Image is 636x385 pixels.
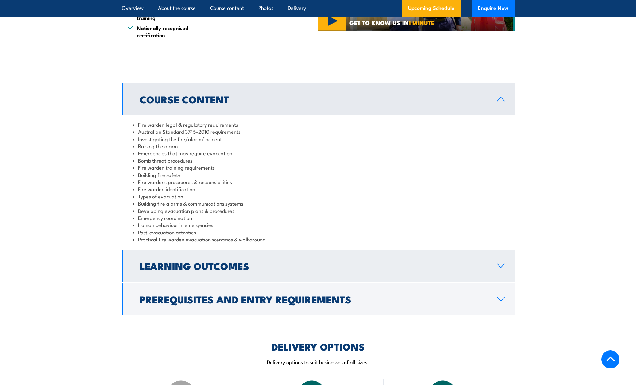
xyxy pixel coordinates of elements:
li: Fire wardens procedures & responsibilities [133,178,503,185]
li: Investigating the fire/alarm/incident [133,135,503,142]
strong: 1 MINUTE [409,18,434,27]
li: Types of evacuation [133,193,503,200]
a: Learning Outcomes [122,250,515,282]
li: Nationally recognised certification [128,24,203,39]
h2: Prerequisites and Entry Requirements [140,295,487,303]
li: Human behaviour in emergencies [133,221,503,228]
h2: Course Content [140,95,487,103]
li: Post-evacuation activities [133,229,503,236]
li: Fire warden legal & regulatory requirements [133,121,503,128]
li: Raising the alarm [133,142,503,149]
li: Emergency coordination [133,214,503,221]
h2: DELIVERY OPTIONS [272,342,365,351]
li: Building fire safety [133,171,503,178]
li: Fire warden identification [133,185,503,192]
li: Building fire alarms & communications systems [133,200,503,207]
li: Australian Standard 3745-2010 requirements [133,128,503,135]
a: Course Content [122,83,515,115]
li: Practical fire warden evacuation scenarios & walkaround [133,236,503,243]
h2: Learning Outcomes [140,261,487,270]
li: Developing evacuation plans & procedures [133,207,503,214]
a: Prerequisites and Entry Requirements [122,283,515,315]
span: GET TO KNOW US IN [349,20,434,25]
p: Delivery options to suit businesses of all sizes. [122,358,515,365]
li: Emergencies that may require evacuation [133,149,503,156]
li: Fire warden training requirements [133,164,503,171]
li: Bomb threat procedures [133,157,503,164]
